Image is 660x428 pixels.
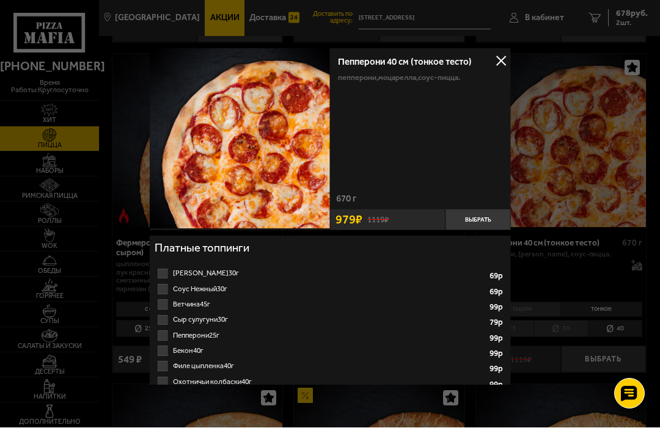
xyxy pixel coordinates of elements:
[335,214,362,226] span: 979 ₽
[155,359,505,374] li: Филе цыпленка
[338,73,503,82] p: пепперони, моцарелла, соус-пицца.
[155,282,505,297] li: Соус Нежный
[155,297,505,313] li: Ветчина
[338,58,503,67] h3: Пепперони 40 см (тонкое тесто)
[490,303,505,312] strong: 99 р
[446,209,510,231] button: Выбрать
[330,195,510,209] div: 670 г
[155,266,505,281] li: Соус Деликатес
[155,313,505,328] label: Сыр сулугуни 30г
[155,328,505,344] li: Пепперони
[155,375,505,390] li: Охотничьи колбаски
[155,359,505,374] label: Филе цыпленка 40г
[490,350,505,358] strong: 99 р
[155,375,505,390] label: Охотничьи колбаски 40г
[490,381,505,390] strong: 99 р
[490,335,505,343] strong: 99 р
[155,344,505,359] li: Бекон
[490,288,505,297] strong: 69 р
[490,272,505,281] strong: 69 р
[155,241,505,259] h4: Платные топпинги
[155,344,505,359] label: Бекон 40г
[155,266,505,281] label: [PERSON_NAME] 30г
[155,297,505,313] label: Ветчина 45г
[367,216,389,225] s: 1119 ₽
[490,365,505,374] strong: 99 р
[155,328,505,344] label: Пепперони 25г
[150,49,330,229] img: Пепперони 40 см (тонкое тесто)
[490,319,505,327] strong: 79 р
[155,282,505,297] label: Соус Нежный 30г
[155,313,505,328] li: Сыр сулугуни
